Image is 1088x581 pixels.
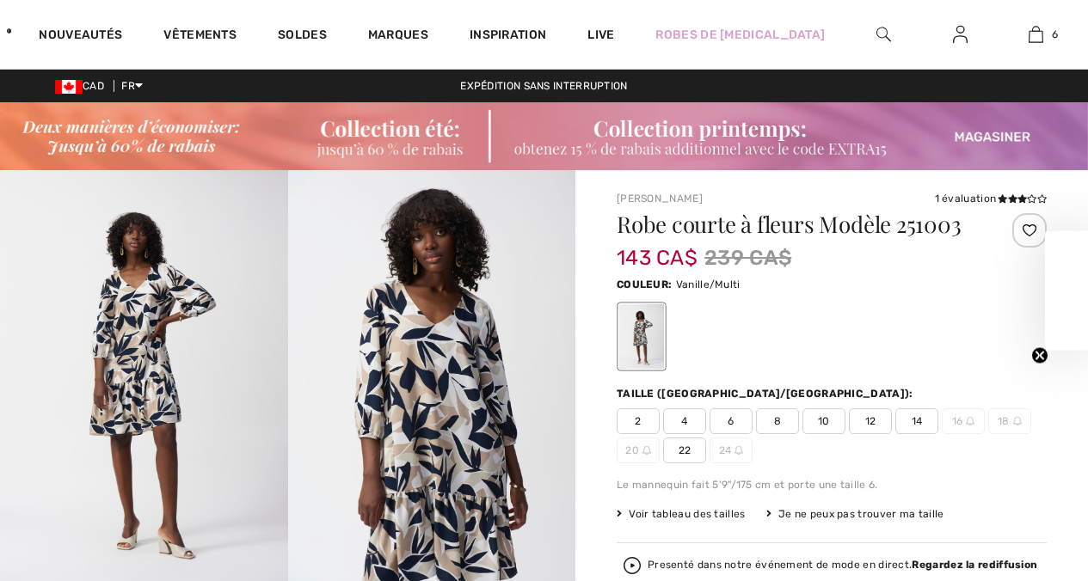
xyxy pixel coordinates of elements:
strong: Regardez la rediffusion [912,559,1037,571]
button: Close teaser [1031,347,1048,364]
img: Canadian Dollar [55,80,83,94]
img: Mon panier [1029,24,1043,45]
img: ring-m.svg [735,446,743,455]
div: Presenté dans notre événement de mode en direct. [648,560,1037,571]
a: Soldes [278,28,327,46]
div: Vanille/Multi [619,304,664,369]
span: Voir tableau des tailles [617,506,746,522]
a: Marques [368,28,428,46]
span: 8 [756,408,799,434]
span: 14 [895,408,938,434]
span: 2 [617,408,660,434]
span: 22 [663,437,706,463]
h1: Robe courte à fleurs Modèle 251003 [617,213,975,235]
span: 6 [1052,27,1058,42]
a: Robes de [MEDICAL_DATA] [655,26,825,44]
a: Live [587,26,614,44]
a: [PERSON_NAME] [617,193,703,205]
span: Vanille/Multi [676,278,741,290]
span: 10 [802,408,845,434]
div: Close teaser [1045,231,1088,351]
div: Je ne peux pas trouver ma taille [766,506,944,522]
img: ring-m.svg [642,446,651,455]
a: Vêtements [163,28,237,46]
div: Taille ([GEOGRAPHIC_DATA]/[GEOGRAPHIC_DATA]): [617,386,917,401]
div: 1 évaluation [935,191,1047,206]
img: Mes infos [953,24,968,45]
img: ring-m.svg [966,417,974,425]
span: Couleur: [617,278,672,290]
img: recherche [876,24,891,45]
span: 18 [988,408,1031,434]
span: 24 [710,437,753,463]
a: Nouveautés [39,28,122,46]
span: 16 [942,408,985,434]
span: Inspiration [470,28,546,46]
span: CAD [55,80,111,92]
img: 1ère Avenue [7,14,11,48]
span: 20 [617,437,660,463]
img: Regardez la rediffusion [624,557,641,574]
span: FR [121,80,143,92]
span: 239 CA$ [704,242,791,273]
span: 4 [663,408,706,434]
span: 6 [710,408,753,434]
span: 12 [849,408,892,434]
a: Se connecter [939,24,981,46]
img: ring-m.svg [1013,417,1022,425]
span: 143 CA$ [617,229,698,270]
a: 6 [999,24,1073,45]
div: Le mannequin fait 5'9"/175 cm et porte une taille 6. [617,477,1047,492]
